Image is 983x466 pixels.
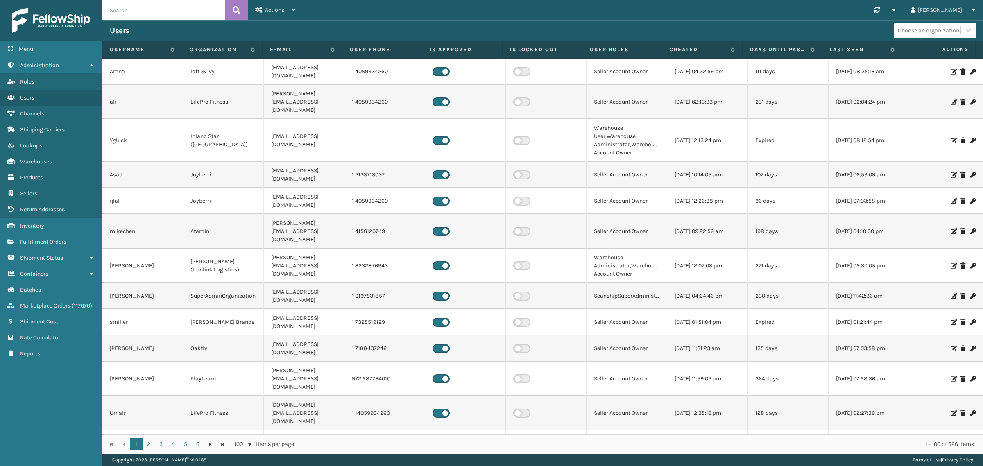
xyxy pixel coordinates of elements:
[234,440,247,448] span: 100
[264,249,344,283] td: [PERSON_NAME][EMAIL_ADDRESS][DOMAIN_NAME]
[667,362,748,396] td: [DATE] 11:59:02 am
[143,438,155,450] a: 2
[951,410,956,416] i: Edit
[829,362,909,396] td: [DATE] 07:58:36 am
[20,350,40,357] span: Reports
[748,249,829,283] td: 271 days
[102,430,183,457] td: ijlal
[829,309,909,335] td: [DATE] 01:21:44 pm
[830,46,886,53] label: Last Seen
[192,438,204,450] a: 6
[20,174,43,181] span: Products
[748,119,829,162] td: Expired
[942,457,973,463] a: Privacy Policy
[102,396,183,430] td: Umair
[183,119,264,162] td: Inland Star ([GEOGRAPHIC_DATA])
[183,59,264,85] td: loft & Ivy
[970,172,975,178] i: Change Password
[951,99,956,105] i: Edit
[970,293,975,299] i: Change Password
[748,283,829,309] td: 230 days
[748,214,829,249] td: 198 days
[344,214,425,249] td: 1 4156120749
[587,309,667,335] td: Seller Account Owner
[829,162,909,188] td: [DATE] 06:59:09 am
[748,362,829,396] td: 364 days
[344,430,425,457] td: 1 4059934260
[960,172,965,178] i: Delete
[829,119,909,162] td: [DATE] 08:12:54 pm
[667,309,748,335] td: [DATE] 01:51:04 pm
[970,99,975,105] i: Change Password
[102,309,183,335] td: smiller
[20,206,65,213] span: Return Addresses
[20,62,59,69] span: Administration
[183,283,264,309] td: SuperAdminOrganization
[344,188,425,214] td: 1 4059934260
[344,249,425,283] td: 1 3232876943
[970,198,975,204] i: Change Password
[72,302,92,309] span: ( 117070 )
[829,188,909,214] td: [DATE] 07:03:58 pm
[590,46,655,53] label: User Roles
[20,190,37,197] span: Sellers
[587,85,667,119] td: Seller Account Owner
[970,376,975,382] i: Change Password
[110,26,129,36] h3: Users
[20,126,65,133] span: Shipping Carriers
[960,69,965,75] i: Delete
[183,249,264,283] td: [PERSON_NAME] (Ironlink Logistics)
[20,334,60,341] span: Rate Calculator
[587,430,667,457] td: Seller Account Owner
[951,376,956,382] i: Edit
[667,85,748,119] td: [DATE] 02:13:33 pm
[587,162,667,188] td: Seller Account Owner
[748,85,829,119] td: 231 days
[913,454,973,466] div: |
[183,335,264,362] td: Oaktiv
[970,319,975,325] i: Change Password
[667,249,748,283] td: [DATE] 12:07:03 pm
[970,410,975,416] i: Change Password
[20,286,41,293] span: Batches
[951,172,956,178] i: Edit
[183,430,264,457] td: LifePro Fitness
[264,214,344,249] td: [PERSON_NAME][EMAIL_ADDRESS][DOMAIN_NAME]
[264,335,344,362] td: [EMAIL_ADDRESS][DOMAIN_NAME]
[587,188,667,214] td: Seller Account Owner
[587,119,667,162] td: Warehouse User,Warehouse Administrator,Warehouse Account Owner
[344,362,425,396] td: 972 587734010
[183,396,264,430] td: LifePro Fitness
[587,396,667,430] td: Seller Account Owner
[829,59,909,85] td: [DATE] 08:35:13 am
[264,188,344,214] td: [EMAIL_ADDRESS][DOMAIN_NAME]
[190,46,246,53] label: Organization
[748,430,829,457] td: 96 days
[102,188,183,214] td: ijlal
[102,283,183,309] td: [PERSON_NAME]
[587,362,667,396] td: Seller Account Owner
[960,410,965,416] i: Delete
[667,396,748,430] td: [DATE] 12:35:16 pm
[829,283,909,309] td: [DATE] 11:42:36 am
[264,283,344,309] td: [EMAIL_ADDRESS][DOMAIN_NAME]
[667,283,748,309] td: [DATE] 04:24:46 pm
[344,309,425,335] td: 1 7325519129
[951,69,956,75] i: Edit
[167,438,179,450] a: 4
[102,335,183,362] td: [PERSON_NAME]
[264,59,344,85] td: [EMAIL_ADDRESS][DOMAIN_NAME]
[264,430,344,457] td: [EMAIL_ADDRESS][DOMAIN_NAME]
[960,346,965,351] i: Delete
[951,228,956,234] i: Edit
[905,43,974,56] span: Actions
[667,162,748,188] td: [DATE] 10:14:05 am
[102,249,183,283] td: [PERSON_NAME]
[960,263,965,269] i: Delete
[219,441,226,448] span: Go to the last page
[667,188,748,214] td: [DATE] 12:26:28 pm
[12,8,90,33] img: logo
[587,283,667,309] td: ScanshipSuperAdministrator
[748,396,829,430] td: 128 days
[20,78,34,85] span: Roles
